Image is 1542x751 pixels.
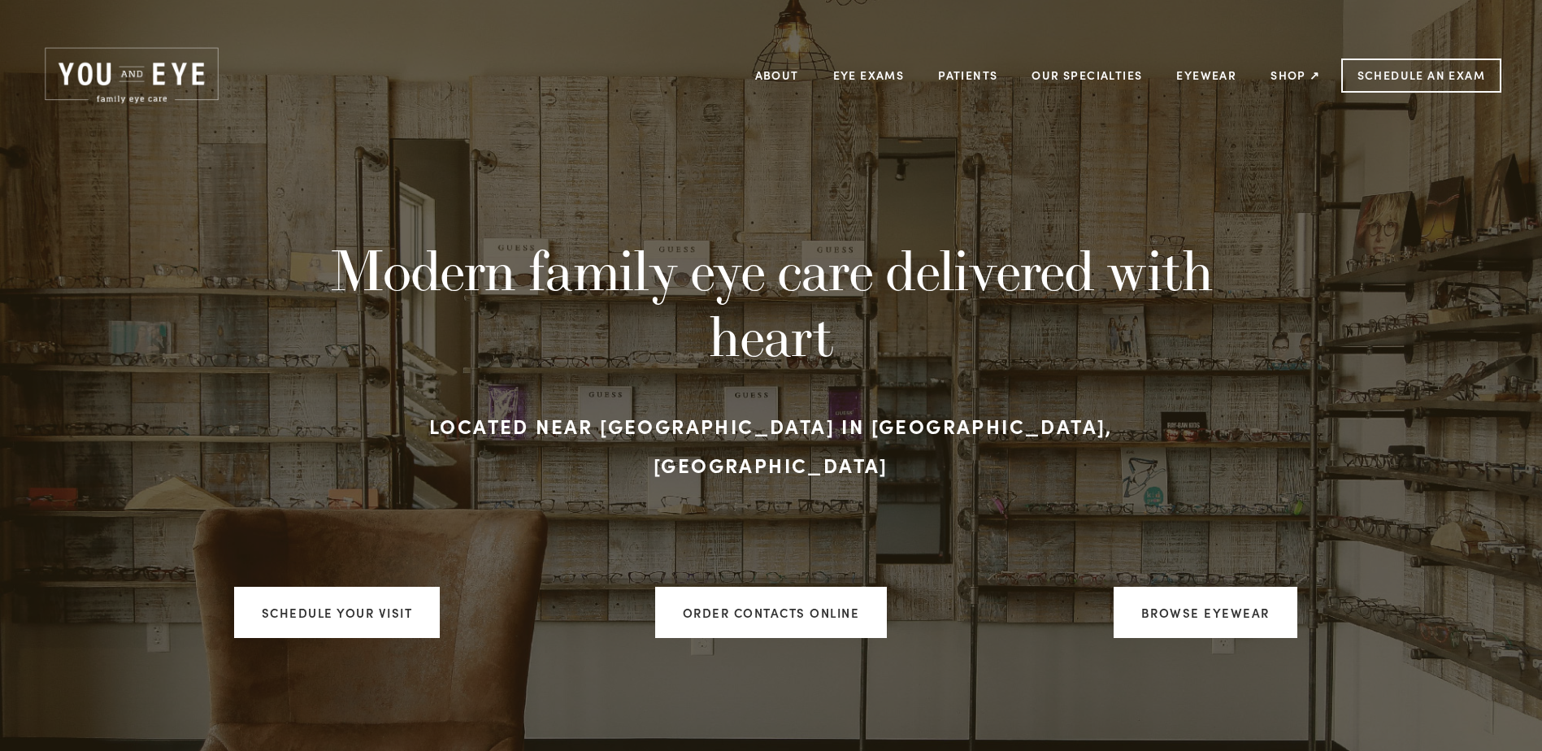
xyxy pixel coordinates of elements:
a: Schedule your visit [234,587,441,638]
a: Eye Exams [833,63,905,88]
a: Eyewear [1176,63,1236,88]
a: Our Specialties [1032,67,1142,83]
a: Browse Eyewear [1114,587,1297,638]
a: Patients [938,63,997,88]
a: Shop ↗ [1271,63,1320,88]
a: About [755,63,799,88]
img: Rochester, MN | You and Eye | Family Eye Care [41,45,223,106]
strong: Located near [GEOGRAPHIC_DATA] in [GEOGRAPHIC_DATA], [GEOGRAPHIC_DATA] [429,412,1119,478]
a: Schedule an Exam [1341,59,1501,93]
a: ORDER CONTACTS ONLINE [655,587,888,638]
h1: Modern family eye care delivered with heart [326,237,1216,368]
